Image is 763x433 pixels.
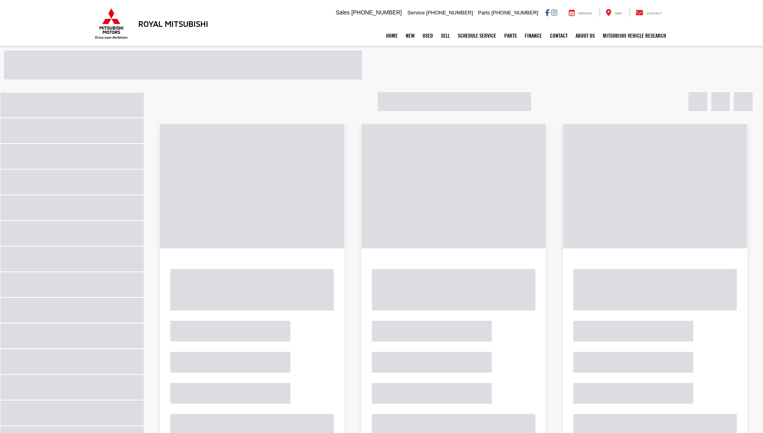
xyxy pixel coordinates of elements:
a: Service [563,9,598,17]
span: Service [578,12,592,15]
a: New [402,26,419,46]
span: Service [407,10,425,16]
span: Sales [336,9,350,16]
a: Parts: Opens in a new tab [500,26,521,46]
span: [PHONE_NUMBER] [426,10,473,16]
span: [PHONE_NUMBER] [491,10,538,16]
span: Contact [646,12,662,15]
a: Contact [546,26,572,46]
a: Used [419,26,437,46]
a: Instagram: Click to visit our Instagram page [551,9,557,16]
h3: Royal Mitsubishi [138,19,208,28]
a: Mitsubishi Vehicle Research [599,26,670,46]
a: Finance [521,26,546,46]
span: Map [615,12,622,15]
a: Home [382,26,402,46]
a: Contact [630,9,668,17]
img: Mitsubishi [93,8,129,39]
span: Parts [478,10,490,16]
a: Map [600,9,628,17]
a: Schedule Service: Opens in a new tab [454,26,500,46]
span: [PHONE_NUMBER] [351,9,402,16]
a: About Us [572,26,599,46]
a: Facebook: Click to visit our Facebook page [545,9,550,16]
a: Sell [437,26,454,46]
